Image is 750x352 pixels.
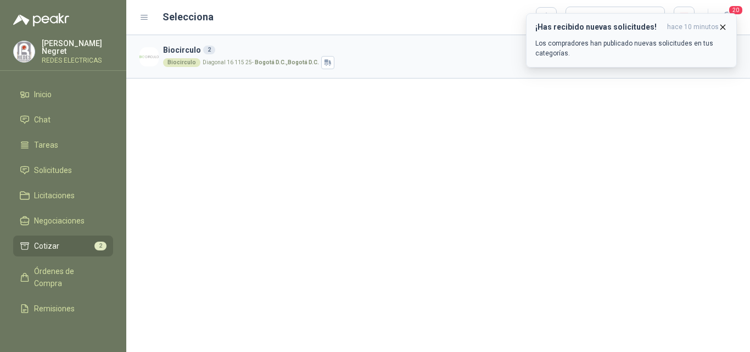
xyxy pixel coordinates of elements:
[163,44,655,56] h3: Biocirculo
[34,164,72,176] span: Solicitudes
[14,41,35,62] img: Company Logo
[203,60,319,65] p: Diagonal 16 115 25 -
[13,135,113,155] a: Tareas
[728,5,743,15] span: 20
[163,58,200,67] div: Biocirculo
[13,13,69,26] img: Logo peakr
[34,215,85,227] span: Negociaciones
[203,46,215,54] div: 2
[535,38,727,58] p: Los compradores han publicado nuevas solicitudes en tus categorías.
[34,114,51,126] span: Chat
[255,59,319,65] strong: Bogotá D.C. , Bogotá D.C.
[34,88,52,100] span: Inicio
[535,23,663,32] h3: ¡Has recibido nuevas solicitudes!
[13,261,113,294] a: Órdenes de Compra
[13,210,113,231] a: Negociaciones
[13,160,113,181] a: Solicitudes
[667,23,719,32] span: hace 10 minutos
[13,109,113,130] a: Chat
[13,236,113,256] a: Cotizar2
[13,298,113,319] a: Remisiones
[94,242,107,250] span: 2
[717,8,737,27] button: 20
[34,139,58,151] span: Tareas
[34,189,75,202] span: Licitaciones
[42,40,113,55] p: [PERSON_NAME] Negret
[34,303,75,315] span: Remisiones
[139,47,159,66] img: Company Logo
[34,265,103,289] span: Órdenes de Compra
[13,84,113,105] a: Inicio
[13,185,113,206] a: Licitaciones
[163,9,214,25] h2: Selecciona
[34,240,59,252] span: Cotizar
[526,13,737,68] button: ¡Has recibido nuevas solicitudes!hace 10 minutos Los compradores han publicado nuevas solicitudes...
[566,7,665,29] button: Cargar cotizaciones
[42,57,113,64] p: REDES ELECTRICAS
[13,323,113,344] a: Configuración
